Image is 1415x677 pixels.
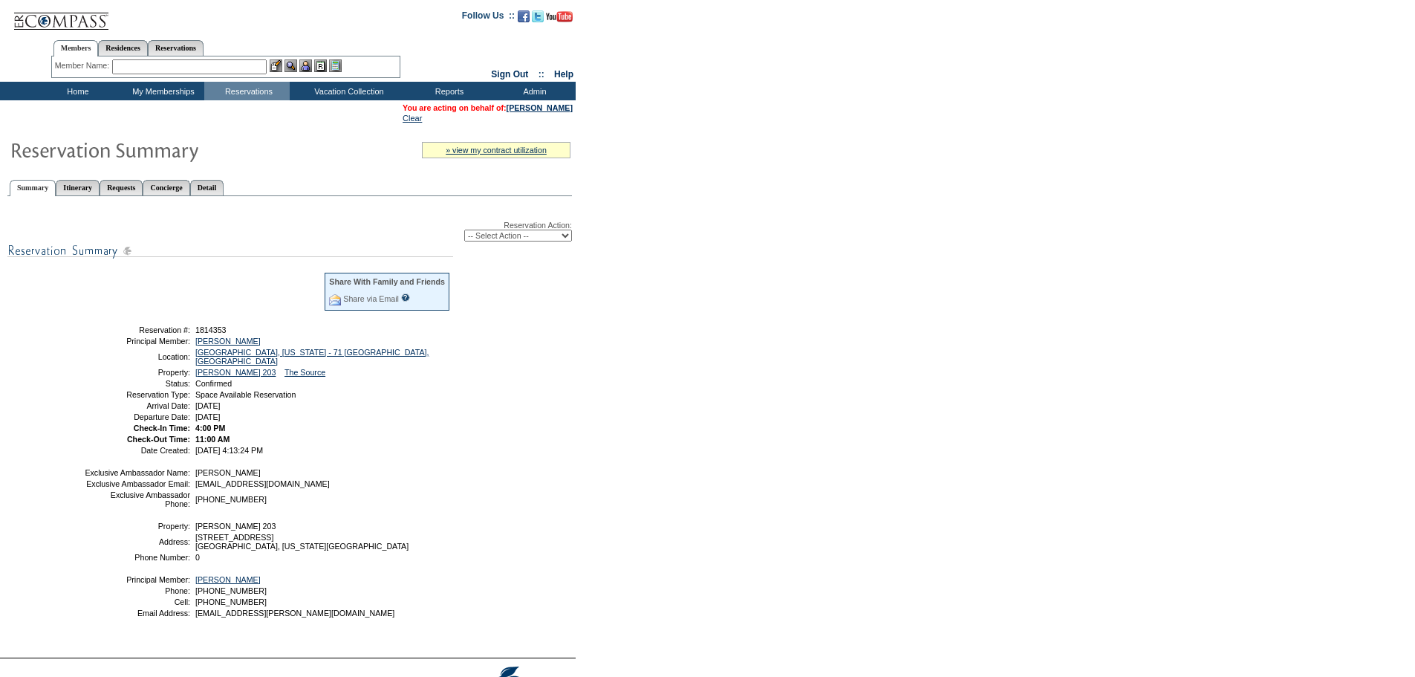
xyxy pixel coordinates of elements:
[284,368,325,377] a: The Source
[403,114,422,123] a: Clear
[403,103,573,112] span: You are acting on behalf of:
[55,59,112,72] div: Member Name:
[84,490,190,508] td: Exclusive Ambassador Phone:
[329,277,445,286] div: Share With Family and Friends
[98,40,148,56] a: Residences
[134,424,190,433] strong: Check-In Time:
[490,82,576,100] td: Admin
[462,9,515,27] td: Follow Us ::
[195,446,263,455] span: [DATE] 4:13:24 PM
[195,348,429,366] a: [GEOGRAPHIC_DATA], [US_STATE] - 71 [GEOGRAPHIC_DATA], [GEOGRAPHIC_DATA]
[190,180,224,195] a: Detail
[195,597,267,606] span: [PHONE_NUMBER]
[84,379,190,388] td: Status:
[195,553,200,562] span: 0
[84,479,190,488] td: Exclusive Ambassador Email:
[195,390,296,399] span: Space Available Reservation
[127,435,190,444] strong: Check-Out Time:
[195,337,261,346] a: [PERSON_NAME]
[10,135,307,164] img: Reservaton Summary
[84,597,190,606] td: Cell:
[84,468,190,477] td: Exclusive Ambassador Name:
[532,10,544,22] img: Follow us on Twitter
[195,533,409,551] span: [STREET_ADDRESS] [GEOGRAPHIC_DATA], [US_STATE][GEOGRAPHIC_DATA]
[84,368,190,377] td: Property:
[7,221,572,242] div: Reservation Action:
[518,10,530,22] img: Become our fan on Facebook
[195,609,394,618] span: [EMAIL_ADDRESS][PERSON_NAME][DOMAIN_NAME]
[343,294,399,303] a: Share via Email
[56,180,100,195] a: Itinerary
[491,69,528,80] a: Sign Out
[33,82,119,100] td: Home
[195,435,230,444] span: 11:00 AM
[290,82,405,100] td: Vacation Collection
[195,479,330,488] span: [EMAIL_ADDRESS][DOMAIN_NAME]
[532,15,544,24] a: Follow us on Twitter
[405,82,490,100] td: Reports
[148,40,204,56] a: Reservations
[195,468,261,477] span: [PERSON_NAME]
[84,586,190,595] td: Phone:
[195,495,267,504] span: [PHONE_NUMBER]
[195,368,276,377] a: [PERSON_NAME] 203
[100,180,143,195] a: Requests
[195,379,232,388] span: Confirmed
[195,522,276,531] span: [PERSON_NAME] 203
[84,446,190,455] td: Date Created:
[507,103,573,112] a: [PERSON_NAME]
[84,609,190,618] td: Email Address:
[195,412,221,421] span: [DATE]
[546,15,573,24] a: Subscribe to our YouTube Channel
[84,553,190,562] td: Phone Number:
[446,146,547,155] a: » view my contract utilization
[284,59,297,72] img: View
[195,325,227,334] span: 1814353
[195,424,225,433] span: 4:00 PM
[53,40,99,56] a: Members
[84,337,190,346] td: Principal Member:
[119,82,204,100] td: My Memberships
[314,59,327,72] img: Reservations
[84,575,190,584] td: Principal Member:
[518,15,530,24] a: Become our fan on Facebook
[195,586,267,595] span: [PHONE_NUMBER]
[270,59,282,72] img: b_edit.gif
[7,242,453,260] img: subTtlResSummary.gif
[84,390,190,399] td: Reservation Type:
[546,11,573,22] img: Subscribe to our YouTube Channel
[10,180,56,196] a: Summary
[84,401,190,410] td: Arrival Date:
[204,82,290,100] td: Reservations
[143,180,189,195] a: Concierge
[195,575,261,584] a: [PERSON_NAME]
[84,325,190,334] td: Reservation #:
[299,59,312,72] img: Impersonate
[329,59,342,72] img: b_calculator.gif
[84,348,190,366] td: Location:
[84,533,190,551] td: Address:
[195,401,221,410] span: [DATE]
[84,522,190,531] td: Property:
[539,69,544,80] span: ::
[401,294,410,302] input: What is this?
[554,69,573,80] a: Help
[84,412,190,421] td: Departure Date:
